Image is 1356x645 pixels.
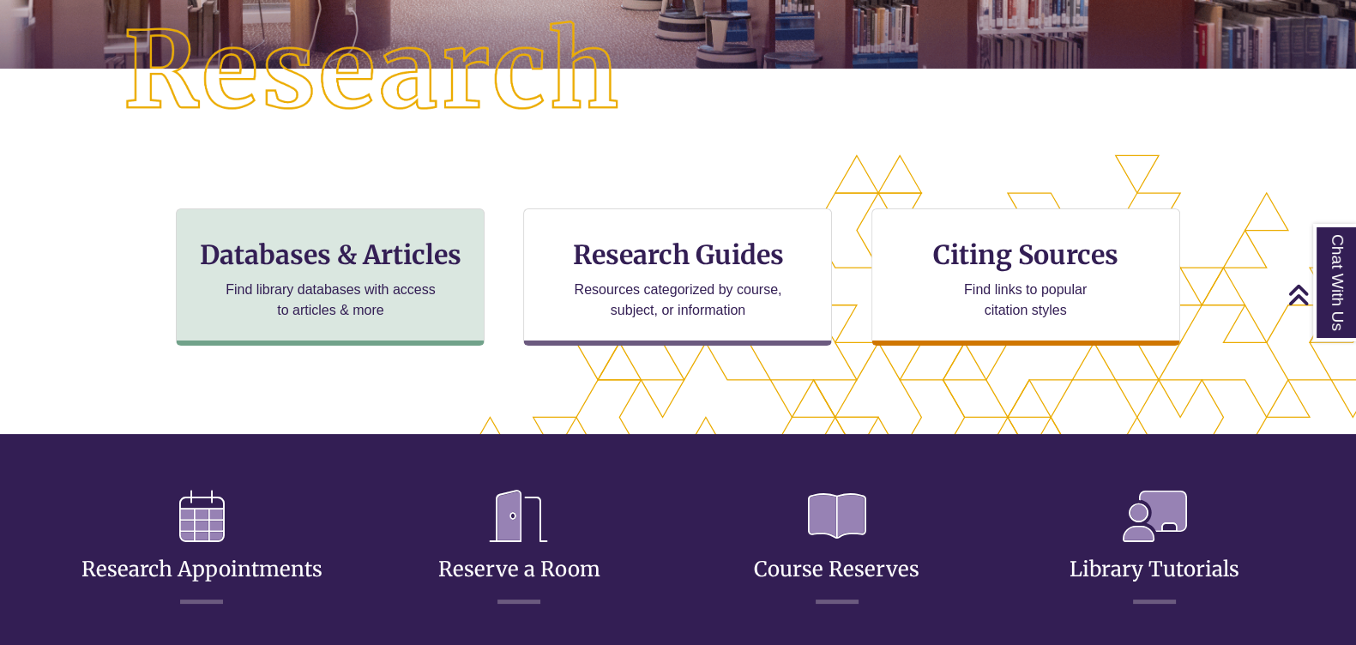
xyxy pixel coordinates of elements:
[921,238,1130,271] h3: Citing Sources
[438,515,600,582] a: Reserve a Room
[219,280,443,321] p: Find library databases with access to articles & more
[81,515,322,582] a: Research Appointments
[523,208,832,346] a: Research Guides Resources categorized by course, subject, or information
[942,280,1109,321] p: Find links to popular citation styles
[566,280,790,321] p: Resources categorized by course, subject, or information
[538,238,817,271] h3: Research Guides
[176,208,485,346] a: Databases & Articles Find library databases with access to articles & more
[190,238,470,271] h3: Databases & Articles
[754,515,919,582] a: Course Reserves
[1287,283,1352,306] a: Back to Top
[1070,515,1239,582] a: Library Tutorials
[871,208,1180,346] a: Citing Sources Find links to popular citation styles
